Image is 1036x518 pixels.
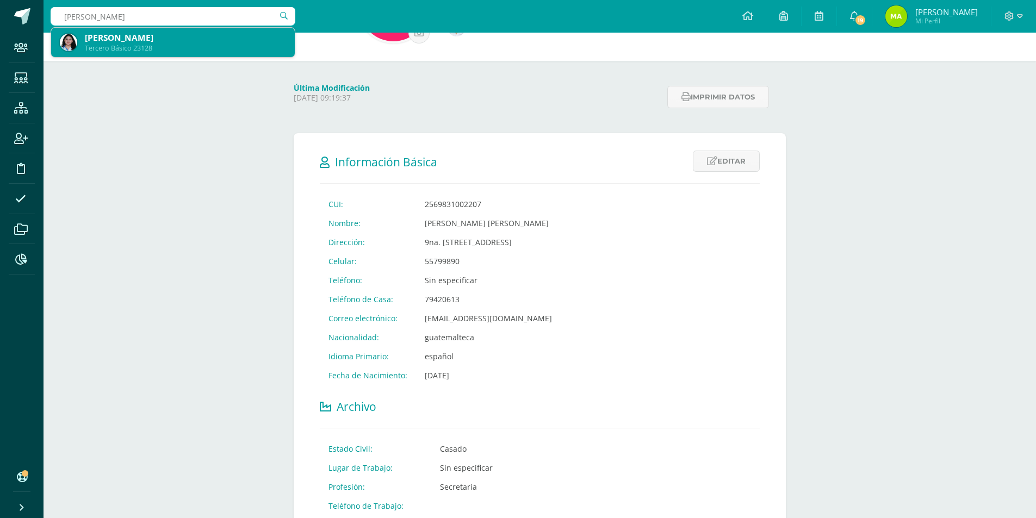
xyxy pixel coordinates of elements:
[320,290,416,309] td: Teléfono de Casa:
[416,252,561,271] td: 55799890
[431,439,501,458] td: Casado
[320,214,416,233] td: Nombre:
[416,195,561,214] td: 2569831002207
[320,309,416,328] td: Correo electrónico:
[416,347,561,366] td: español
[416,290,561,309] td: 79420613
[294,93,661,103] p: [DATE] 09:19:37
[335,154,437,170] span: Información Básica
[320,439,431,458] td: Estado Civil:
[320,477,431,496] td: Profesión:
[320,271,416,290] td: Teléfono:
[85,43,286,53] div: Tercero Básico 23128
[320,195,416,214] td: CUI:
[431,477,501,496] td: Secretaria
[416,233,561,252] td: 9na. [STREET_ADDRESS]
[320,328,416,347] td: Nacionalidad:
[915,7,978,17] span: [PERSON_NAME]
[915,16,978,26] span: Mi Perfil
[416,366,561,385] td: [DATE]
[693,151,760,172] a: Editar
[294,83,661,93] h4: Última Modificación
[416,328,561,347] td: guatemalteca
[320,366,416,385] td: Fecha de Nacimiento:
[416,214,561,233] td: [PERSON_NAME] [PERSON_NAME]
[667,86,769,108] button: Imprimir datos
[320,458,431,477] td: Lugar de Trabajo:
[416,309,561,328] td: [EMAIL_ADDRESS][DOMAIN_NAME]
[320,347,416,366] td: Idioma Primario:
[431,458,501,477] td: Sin especificar
[60,34,77,51] img: a62773b8b1823cde8583694f620d8231.png
[854,14,866,26] span: 19
[416,271,561,290] td: Sin especificar
[320,252,416,271] td: Celular:
[337,399,376,414] span: Archivo
[320,496,431,515] td: Teléfono de Trabajo:
[85,32,286,43] div: [PERSON_NAME]
[320,233,416,252] td: Dirección:
[51,7,295,26] input: Busca un usuario...
[885,5,907,27] img: 6b1e82ac4bc77c91773989d943013bd5.png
